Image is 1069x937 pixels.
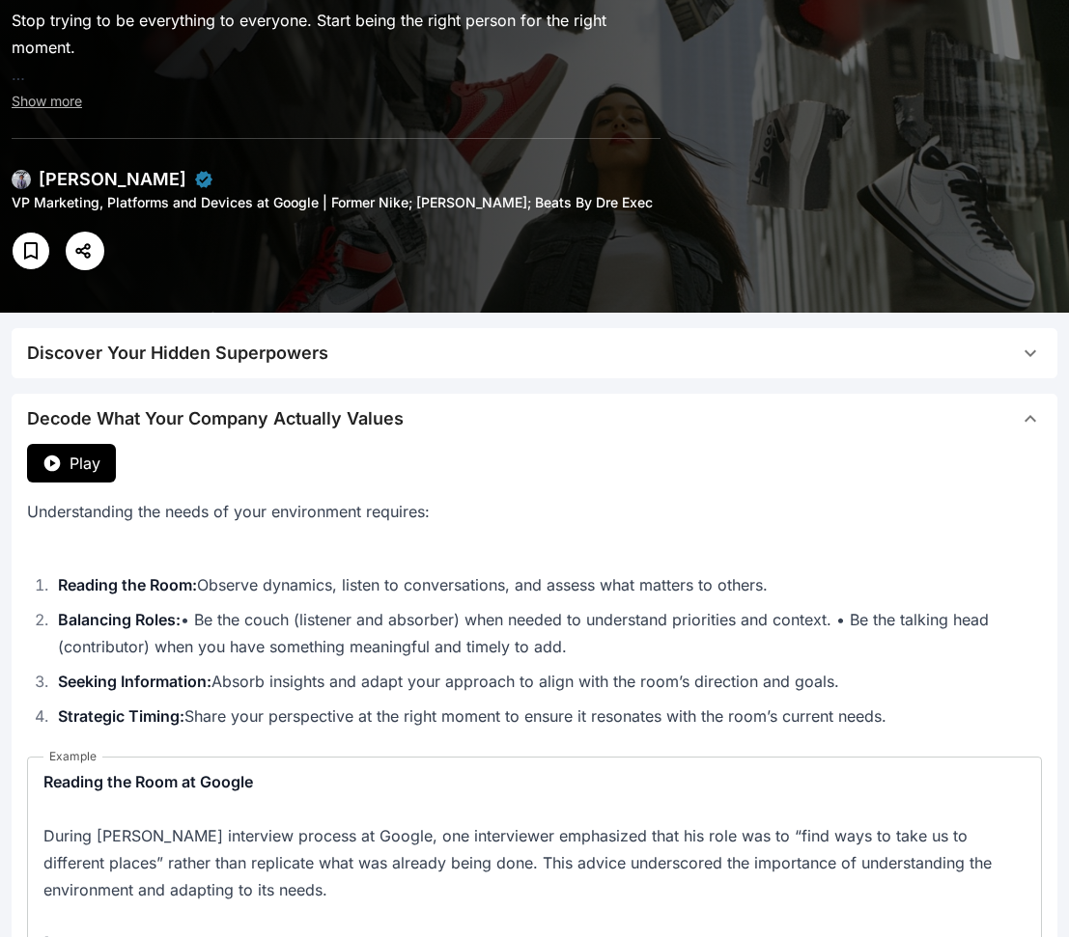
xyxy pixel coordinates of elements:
button: Show more [12,92,82,111]
button: Play [27,444,116,482]
li: Absorb insights and adapt your approach to align with the room’s direction and goals. [52,668,1042,695]
div: [PERSON_NAME] [39,166,186,193]
div: Discover Your Hidden Superpowers [27,340,328,367]
strong: Strategic Timing: [58,706,184,726]
button: Discover Your Hidden Superpowers [12,328,1057,378]
button: Save [12,232,50,270]
strong: Reading the Room: [58,575,197,594]
div: Verified partner - Daryl Butler [194,170,213,189]
strong: Seeking Information: [58,672,211,691]
li: • Be the couch (listener and absorber) when needed to understand priorities and context. • Be the... [52,606,1042,660]
legend: Example [43,749,102,764]
img: avatar of Daryl Butler [12,170,31,189]
p: During [PERSON_NAME] interview process at Google, one interviewer emphasized that his role was to... [43,822,1026,903]
p: Understanding the needs of your environment requires: [27,498,1042,525]
li: Observe dynamics, listen to conversations, and assess what matters to others. [52,571,1042,598]
strong: Balancing Roles: [58,610,181,629]
div: VP Marketing, Platforms and Devices at Google | Former Nike; [PERSON_NAME]; Beats By Dre Exec [12,193,661,212]
div: Decode What Your Company Actually Values [27,405,404,432]
button: Decode What Your Company Actually Values [12,394,1057,444]
span: Play [70,452,100,475]
li: Share your perspective at the right moment to ensure it resonates with the room’s current needs. [52,703,1042,730]
p: Stop trying to be everything to everyone. Start being the right person for the right moment. [12,7,661,61]
strong: Reading the Room at Google [43,772,253,791]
